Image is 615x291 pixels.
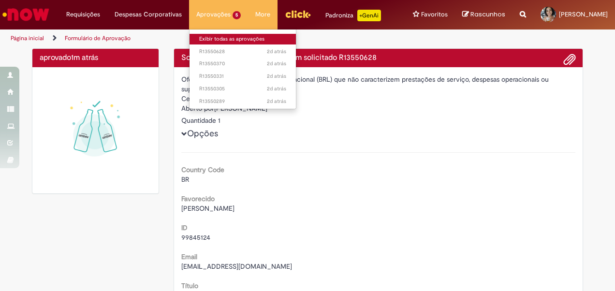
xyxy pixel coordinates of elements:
span: 99845124 [181,233,210,242]
div: Cessão de espaço - Outubro/2025 [181,94,576,103]
b: Country Code [181,165,224,174]
time: 27/09/2025 09:58:47 [267,48,286,55]
div: [PERSON_NAME] [181,103,576,116]
span: 1m atrás [71,53,98,62]
span: R13550331 [199,73,286,80]
a: Aberto R13550331 : [190,71,296,82]
span: 5 [233,11,241,19]
span: R13550305 [199,85,286,93]
span: [EMAIL_ADDRESS][DOMAIN_NAME] [181,262,292,271]
p: +GenAi [357,10,381,21]
label: Aberto por [181,103,214,113]
a: Aberto R13550370 : [190,58,296,69]
div: Quantidade 1 [181,116,576,125]
div: Oferta para pagamentos em moeda nacional (BRL) que não caracterizem prestações de serviço, despes... [181,74,576,94]
span: 2d atrás [267,60,286,67]
span: R13550289 [199,98,286,105]
img: ServiceNow [1,5,51,24]
span: Requisições [66,10,100,19]
span: Despesas Corporativas [115,10,182,19]
a: Rascunhos [462,10,505,19]
span: Aprovações [196,10,231,19]
span: 2d atrás [267,48,286,55]
div: Padroniza [325,10,381,21]
h4: Solicitação de aprovação para Item solicitado R13550628 [181,54,576,62]
span: 2d atrás [267,85,286,92]
a: Aberto R13550305 : [190,84,296,94]
b: Título [181,281,198,290]
span: R13550628 [199,48,286,56]
b: Favorecido [181,194,215,203]
b: ID [181,223,188,232]
a: Aberto R13550289 : [190,96,296,107]
ul: Aprovações [189,29,296,109]
img: sucesso_1.gif [40,74,151,186]
span: Favoritos [421,10,448,19]
a: Página inicial [11,34,44,42]
span: BR [181,175,189,184]
ul: Trilhas de página [7,29,403,47]
a: Formulário de Aprovação [65,34,131,42]
time: 27/09/2025 09:56:55 [267,85,286,92]
img: click_logo_yellow_360x200.png [285,7,311,21]
time: 27/09/2025 09:57:15 [267,73,286,80]
span: R13550370 [199,60,286,68]
span: [PERSON_NAME] [559,10,608,18]
span: 2d atrás [267,98,286,105]
a: Exibir todas as aprovações [190,34,296,44]
time: 27/09/2025 09:56:37 [267,98,286,105]
time: 27/09/2025 09:57:52 [267,60,286,67]
a: Aberto R13550628 : [190,46,296,57]
span: Rascunhos [470,10,505,19]
span: More [255,10,270,19]
time: 29/09/2025 09:36:01 [71,53,98,62]
span: [PERSON_NAME] [181,204,234,213]
h4: aprovado [40,54,151,62]
span: 2d atrás [267,73,286,80]
b: Email [181,252,197,261]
